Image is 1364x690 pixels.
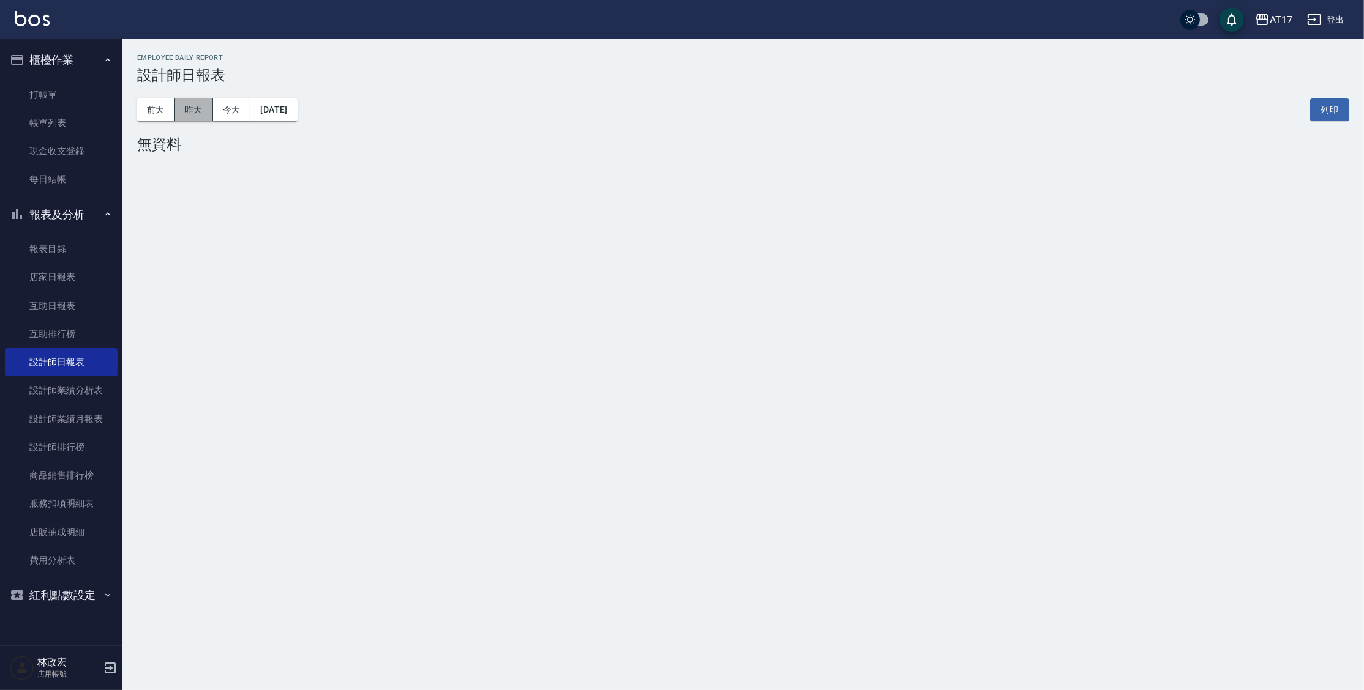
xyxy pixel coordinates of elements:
a: 帳單列表 [5,109,118,137]
a: 現金收支登錄 [5,137,118,165]
button: save [1220,7,1244,32]
button: AT17 [1250,7,1297,32]
a: 商品銷售排行榜 [5,461,118,489]
button: 昨天 [175,98,213,121]
a: 費用分析表 [5,546,118,574]
img: Logo [15,11,50,26]
a: 設計師業績月報表 [5,405,118,433]
button: 前天 [137,98,175,121]
button: 報表及分析 [5,199,118,231]
button: 櫃檯作業 [5,44,118,76]
h5: 林政宏 [37,656,100,669]
p: 店用帳號 [37,669,100,680]
a: 設計師業績分析表 [5,376,118,404]
button: 紅利點數設定 [5,579,118,611]
img: Person [10,656,34,680]
a: 報表目錄 [5,235,118,263]
a: 設計師排行榜 [5,433,118,461]
button: [DATE] [250,98,297,121]
button: 登出 [1302,9,1349,31]
a: 店家日報表 [5,263,118,291]
div: 無資料 [137,136,1349,153]
a: 設計師日報表 [5,348,118,376]
a: 打帳單 [5,81,118,109]
a: 互助日報表 [5,292,118,320]
div: AT17 [1270,12,1292,28]
a: 每日結帳 [5,165,118,193]
a: 店販抽成明細 [5,518,118,546]
a: 互助排行榜 [5,320,118,348]
a: 服務扣項明細表 [5,489,118,517]
button: 列印 [1310,98,1349,121]
h3: 設計師日報表 [137,67,1349,84]
button: 今天 [213,98,251,121]
h2: Employee Daily Report [137,54,1349,62]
